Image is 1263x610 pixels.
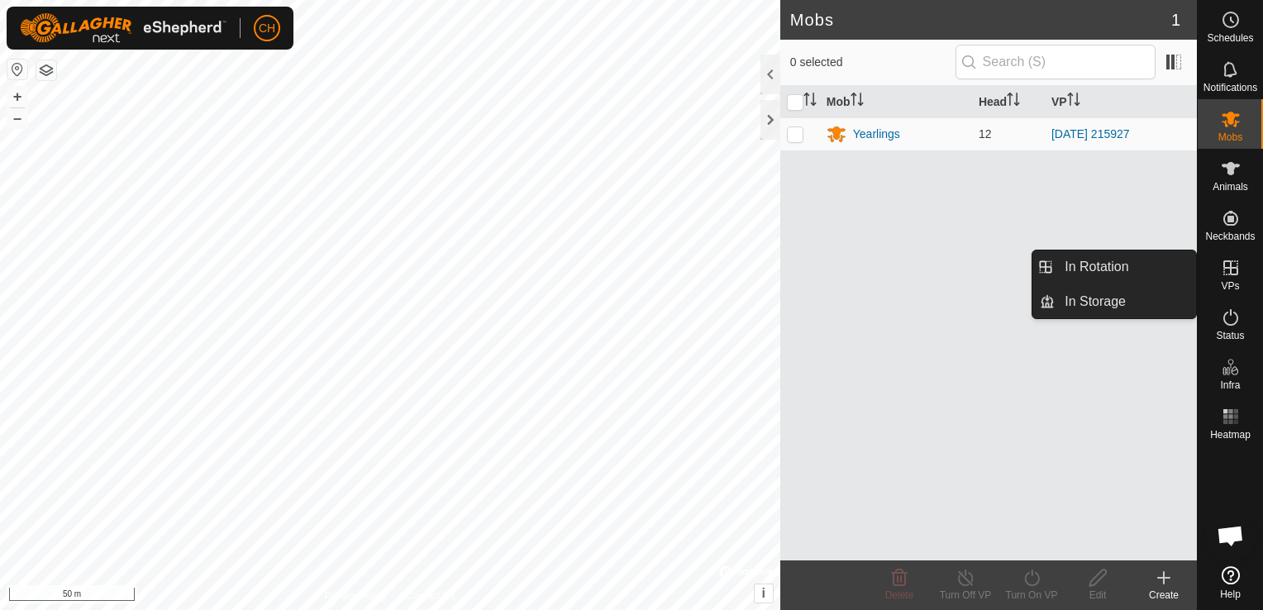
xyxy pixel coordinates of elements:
span: 12 [979,127,992,141]
span: Infra [1220,380,1240,390]
div: Open chat [1206,511,1256,560]
th: Head [972,86,1045,118]
img: Gallagher Logo [20,13,226,43]
span: i [762,586,765,600]
div: Turn On VP [998,588,1065,603]
span: 1 [1171,7,1180,32]
span: In Storage [1065,292,1126,312]
h2: Mobs [790,10,1171,30]
p-sorticon: Activate to sort [851,95,864,108]
button: i [755,584,773,603]
a: In Rotation [1055,250,1196,284]
span: Schedules [1207,33,1253,43]
li: In Storage [1032,285,1196,318]
span: Neckbands [1205,231,1255,241]
p-sorticon: Activate to sort [803,95,817,108]
th: VP [1045,86,1197,118]
li: In Rotation [1032,250,1196,284]
button: + [7,87,27,107]
a: Contact Us [407,589,455,603]
span: Animals [1213,182,1248,192]
a: [DATE] 215927 [1051,127,1130,141]
span: Status [1216,331,1244,341]
a: Help [1198,560,1263,606]
span: Notifications [1203,83,1257,93]
div: Create [1131,588,1197,603]
input: Search (S) [956,45,1156,79]
span: In Rotation [1065,257,1128,277]
span: VPs [1221,281,1239,291]
span: Help [1220,589,1241,599]
span: CH [259,20,275,37]
span: Heatmap [1210,430,1251,440]
div: Turn Off VP [932,588,998,603]
button: Reset Map [7,60,27,79]
div: Yearlings [853,126,900,143]
button: – [7,108,27,128]
span: 0 selected [790,54,956,71]
span: Mobs [1218,132,1242,142]
a: Privacy Policy [325,589,387,603]
th: Mob [820,86,972,118]
p-sorticon: Activate to sort [1067,95,1080,108]
span: Delete [885,589,914,601]
button: Map Layers [36,60,56,80]
p-sorticon: Activate to sort [1007,95,1020,108]
div: Edit [1065,588,1131,603]
a: In Storage [1055,285,1196,318]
